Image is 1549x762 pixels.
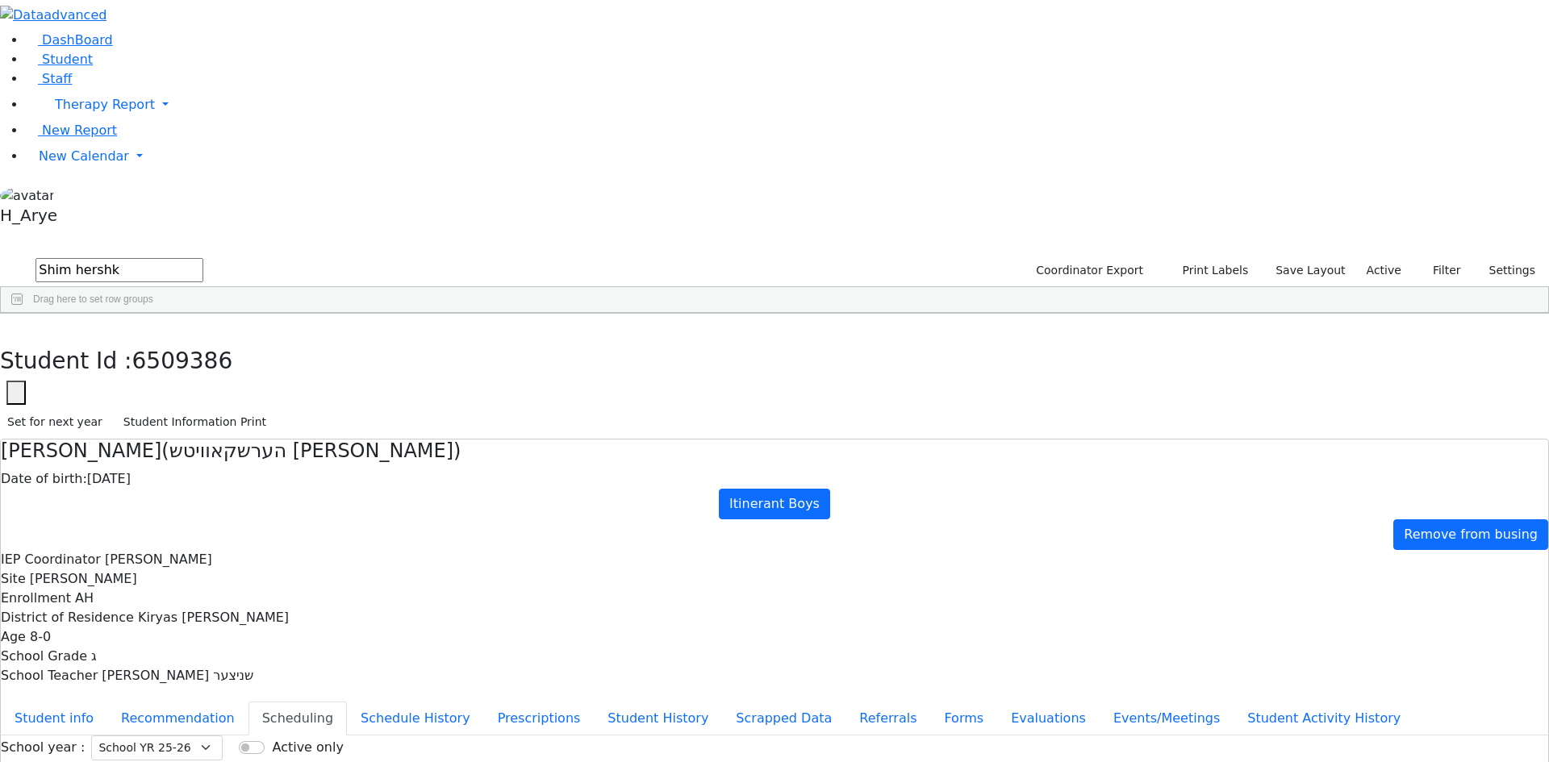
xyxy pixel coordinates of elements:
[42,123,117,138] span: New Report
[1,589,71,608] label: Enrollment
[1163,258,1255,283] button: Print Labels
[107,702,248,735] button: Recommendation
[42,52,93,67] span: Student
[42,71,72,86] span: Staff
[1,627,26,647] label: Age
[1,569,26,589] label: Site
[161,439,461,462] span: (הערשקאוויטש [PERSON_NAME])
[26,123,117,138] a: New Report
[1,469,1548,489] div: [DATE]
[105,552,212,567] span: [PERSON_NAME]
[33,294,153,305] span: Drag here to set row groups
[1468,258,1543,283] button: Settings
[1100,702,1234,735] button: Events/Meetings
[1359,258,1409,283] label: Active
[116,410,273,435] button: Student Information Print
[1404,527,1538,542] span: Remove from busing
[1393,519,1548,550] a: Remove from busing
[1025,258,1150,283] button: Coordinator Export
[26,89,1549,121] a: Therapy Report
[930,702,997,735] button: Forms
[1234,702,1414,735] button: Student Activity History
[347,702,484,735] button: Schedule History
[132,348,233,374] span: 6509386
[26,32,113,48] a: DashBoard
[1,550,101,569] label: IEP Coordinator
[75,590,94,606] span: AH
[39,148,129,164] span: New Calendar
[997,702,1100,735] button: Evaluations
[35,258,203,282] input: Search
[1,647,87,666] label: School Grade
[1268,258,1352,283] button: Save Layout
[55,97,155,112] span: Therapy Report
[719,489,830,519] a: Itinerant Boys
[248,702,347,735] button: Scheduling
[30,571,137,586] span: [PERSON_NAME]
[1,738,85,757] label: School year :
[845,702,930,735] button: Referrals
[1412,258,1468,283] button: Filter
[26,71,72,86] a: Staff
[42,32,113,48] span: DashBoard
[1,608,134,627] label: District of Residence
[91,648,97,664] span: ג
[272,738,343,757] label: Active only
[1,439,1548,463] h4: [PERSON_NAME]
[102,668,253,683] span: [PERSON_NAME] שניצער
[26,140,1549,173] a: New Calendar
[594,702,722,735] button: Student History
[138,610,289,625] span: Kiryas [PERSON_NAME]
[1,666,98,685] label: School Teacher
[30,629,51,644] span: 8-0
[722,702,845,735] button: Scrapped Data
[1,469,87,489] label: Date of birth:
[484,702,595,735] button: Prescriptions
[1,702,107,735] button: Student info
[26,52,93,67] a: Student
